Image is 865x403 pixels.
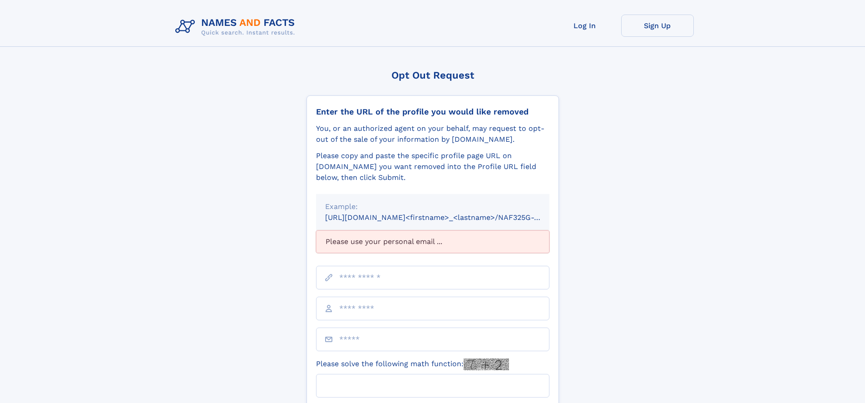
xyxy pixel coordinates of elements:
a: Log In [549,15,621,37]
a: Sign Up [621,15,694,37]
div: You, or an authorized agent on your behalf, may request to opt-out of the sale of your informatio... [316,123,549,145]
small: [URL][DOMAIN_NAME]<firstname>_<lastname>/NAF325G-xxxxxxxx [325,213,567,222]
div: Enter the URL of the profile you would like removed [316,107,549,117]
div: Please copy and paste the specific profile page URL on [DOMAIN_NAME] you want removed into the Pr... [316,150,549,183]
label: Please solve the following math function: [316,358,509,370]
div: Please use your personal email ... [316,230,549,253]
div: Example: [325,201,540,212]
div: Opt Out Request [306,70,559,81]
img: Logo Names and Facts [172,15,302,39]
